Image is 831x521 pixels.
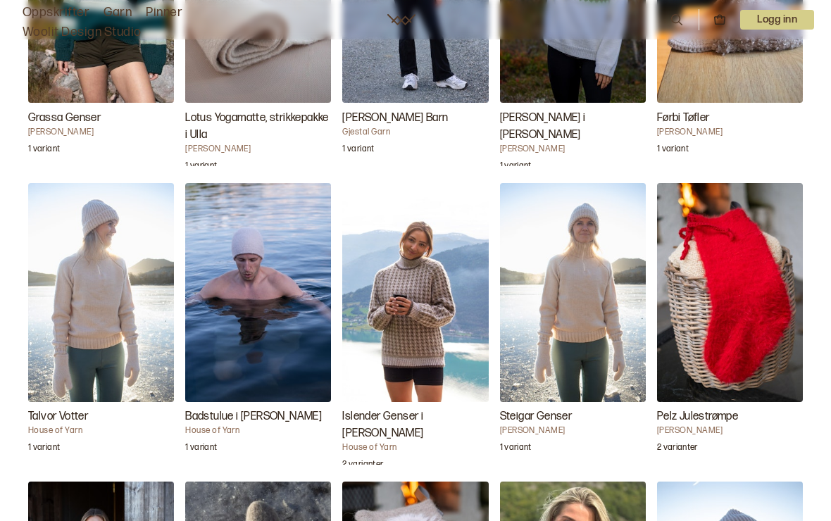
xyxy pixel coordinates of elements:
[342,442,488,453] h4: House of Yarn
[342,144,374,158] p: 1 variant
[185,183,331,402] img: House of YarnBadstulue i Ulla
[500,110,646,144] h3: [PERSON_NAME] i [PERSON_NAME]
[104,3,132,23] a: Garn
[500,183,646,402] img: Ane Kydland ThomassenSteigar Genser
[740,10,814,30] p: Logg inn
[28,183,174,402] img: House of YarnTalvor Votter
[500,161,532,175] p: 1 variant
[657,183,803,465] a: Pelz Julestrømpe
[342,110,488,127] h3: [PERSON_NAME] Barn
[387,14,416,25] a: Woolit
[185,183,331,465] a: Badstulue i Ulla
[740,10,814,30] button: User dropdown
[23,3,89,23] a: Oppskrifter
[185,408,331,425] h3: Badstulue i [PERSON_NAME]
[28,127,174,138] h4: [PERSON_NAME]
[342,183,488,465] a: Islender Genser i Ulla
[185,144,331,155] h4: [PERSON_NAME]
[657,127,803,138] h4: [PERSON_NAME]
[500,442,532,456] p: 1 variant
[28,408,174,425] h3: Talvor Votter
[657,425,803,437] h4: [PERSON_NAME]
[500,408,646,425] h3: Steigar Genser
[657,183,803,402] img: Brit Frafjord ØrstavikPelz Julestrømpe
[28,144,60,158] p: 1 variant
[28,110,174,127] h3: Grassa Genser
[657,408,803,425] h3: Pelz Julestrømpe
[28,425,174,437] h4: House of Yarn
[342,183,488,402] img: House of YarnIslender Genser i Ulla
[342,127,488,138] h4: Gjestal Garn
[185,110,331,144] h3: Lotus Yogamatte, strikkepakke i Ulla
[657,442,698,456] p: 2 varianter
[28,183,174,465] a: Talvor Votter
[657,144,689,158] p: 1 variant
[342,408,488,442] h3: Islender Genser i [PERSON_NAME]
[500,425,646,437] h4: [PERSON_NAME]
[342,459,383,473] p: 2 varianter
[185,161,217,175] p: 1 variant
[23,23,142,42] a: Woolit Design Studio
[185,425,331,437] h4: House of Yarn
[657,110,803,127] h3: Førbi Tøfler
[146,3,182,23] a: Pinner
[500,183,646,465] a: Steigar Genser
[500,144,646,155] h4: [PERSON_NAME]
[185,442,217,456] p: 1 variant
[28,442,60,456] p: 1 variant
